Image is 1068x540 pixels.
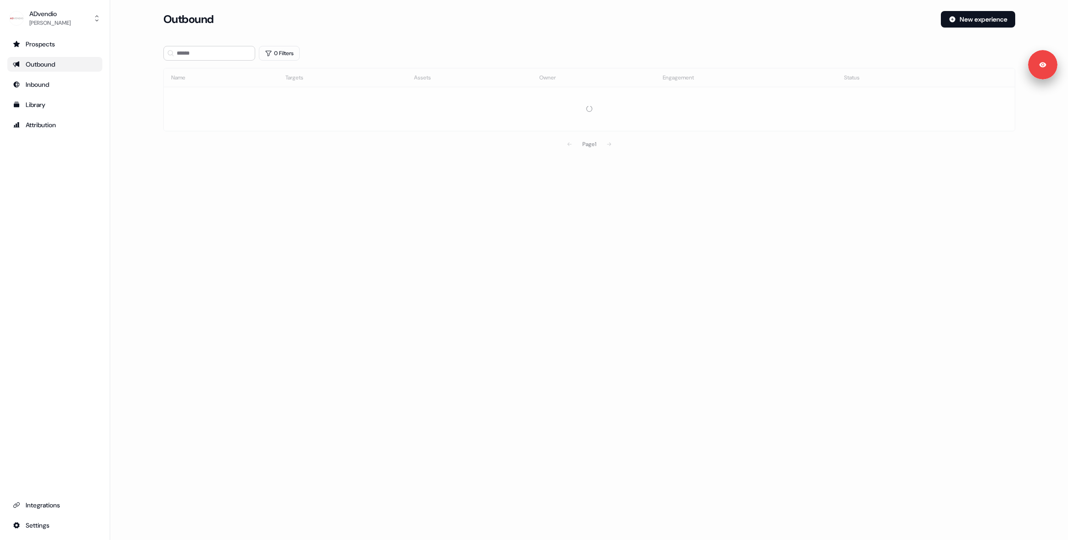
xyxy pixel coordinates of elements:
a: Go to prospects [7,37,102,51]
h3: Outbound [163,12,214,26]
div: Integrations [13,501,97,510]
div: Attribution [13,120,97,129]
div: Prospects [13,39,97,49]
div: Library [13,100,97,109]
a: Go to Inbound [7,77,102,92]
a: Go to attribution [7,118,102,132]
div: Settings [13,521,97,530]
a: Go to integrations [7,518,102,533]
button: ADvendio[PERSON_NAME] [7,7,102,29]
button: 0 Filters [259,46,300,61]
button: New experience [941,11,1015,28]
div: Outbound [13,60,97,69]
a: Go to integrations [7,498,102,512]
div: Inbound [13,80,97,89]
div: ADvendio [29,9,71,18]
div: [PERSON_NAME] [29,18,71,28]
a: Go to templates [7,97,102,112]
a: Go to outbound experience [7,57,102,72]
